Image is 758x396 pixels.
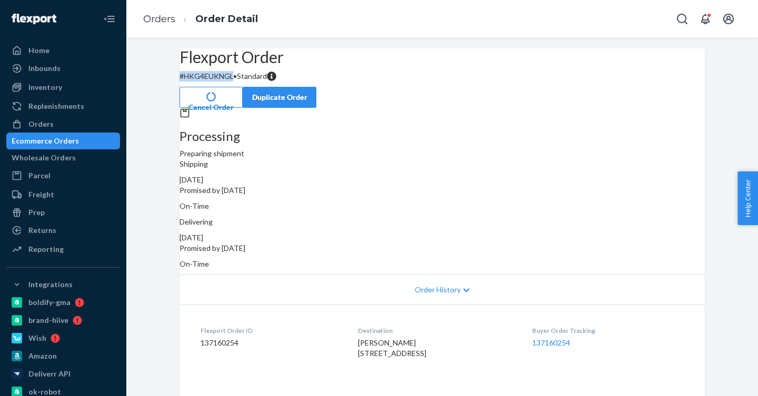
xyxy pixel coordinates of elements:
span: Standard [237,72,267,80]
button: Close Navigation [99,8,120,29]
a: Inventory [6,79,120,96]
button: Help Center [737,171,758,225]
h3: Processing [179,129,705,143]
a: Wish [6,330,120,347]
p: Delivering [179,217,705,227]
button: Cancel Order [179,87,243,108]
a: Freight [6,186,120,203]
div: boldify-gma [28,297,71,308]
a: Ecommerce Orders [6,133,120,149]
div: Replenishments [28,101,84,111]
div: Preparing shipment [179,129,705,159]
a: Returns [6,222,120,239]
p: Promised by [DATE] [179,185,705,196]
span: Support [22,7,60,17]
p: On-Time [179,259,705,269]
a: Inbounds [6,60,120,77]
p: Promised by [DATE] [179,243,705,253]
div: Deliverr API [28,369,71,379]
span: [PERSON_NAME] [STREET_ADDRESS] [358,338,426,358]
div: Orders [28,119,54,129]
div: Home [28,45,49,56]
button: Open notifications [695,8,716,29]
div: [DATE] [179,232,705,243]
p: On-Time [179,201,705,211]
span: • [233,72,237,80]
button: Integrations [6,276,120,293]
dt: Flexport Order ID [201,326,341,335]
div: [DATE] [179,175,705,185]
ol: breadcrumbs [135,4,266,35]
dt: Destination [358,326,515,335]
div: Freight [28,189,54,200]
div: Reporting [28,244,64,255]
a: Orders [143,13,175,25]
a: 137160254 [532,338,570,347]
button: Open Search Box [672,8,693,29]
div: Inbounds [28,63,61,74]
p: Shipping [179,159,705,169]
button: Open account menu [718,8,739,29]
div: Amazon [28,351,57,361]
h2: Flexport Order [179,48,705,66]
div: Inventory [28,82,62,93]
div: Prep [28,207,45,218]
button: Duplicate Order [243,87,316,108]
div: Wholesale Orders [12,153,76,163]
dt: Buyer Order Tracking [532,326,684,335]
a: Order Detail [195,13,258,25]
div: Integrations [28,279,73,290]
a: Orders [6,116,120,133]
a: Amazon [6,348,120,364]
span: Order History [415,285,461,295]
div: Ecommerce Orders [12,136,79,146]
a: Deliverr API [6,365,120,382]
a: Parcel [6,167,120,184]
div: Parcel [28,170,51,181]
a: Wholesale Orders [6,149,120,166]
div: brand-hiive [28,315,68,326]
div: Returns [28,225,56,236]
div: Duplicate Order [252,92,307,103]
a: Home [6,42,120,59]
dd: 137160254 [201,338,341,348]
img: Flexport logo [12,14,56,24]
a: boldify-gma [6,294,120,311]
a: Reporting [6,241,120,258]
a: brand-hiive [6,312,120,329]
a: Replenishments [6,98,120,115]
a: Prep [6,204,120,221]
div: Wish [28,333,46,343]
p: # HKG4EUKNGL [179,71,705,82]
